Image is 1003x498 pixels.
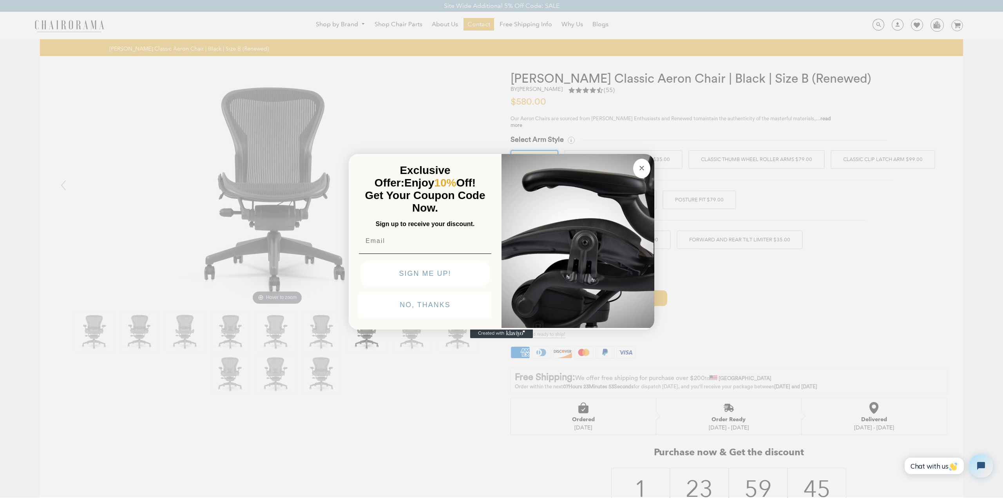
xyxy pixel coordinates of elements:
[365,189,485,214] span: Get Your Coupon Code Now.
[633,159,650,178] button: Close dialog
[896,447,999,484] iframe: Tidio Chat
[434,177,456,189] span: 10%
[376,221,474,227] span: Sign up to receive your discount.
[359,233,491,249] input: Email
[360,261,490,286] button: SIGN ME UP!
[375,164,451,189] span: Exclusive Offer:
[501,152,654,328] img: 92d77583-a095-41f6-84e7-858462e0427a.jpeg
[470,329,533,338] a: Created with Klaviyo - opens in a new tab
[404,177,476,189] span: Enjoy Off!
[359,292,491,318] button: NO, THANKS
[359,254,491,254] img: underline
